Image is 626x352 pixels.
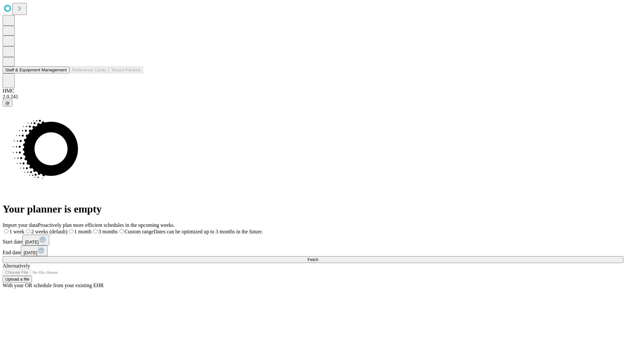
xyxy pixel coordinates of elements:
span: 3 months [98,229,118,234]
button: Preference Cards [69,66,109,73]
button: Staff & Equipment Management [3,66,69,73]
span: Import your data [3,222,38,228]
input: 1 week [4,229,8,233]
span: Alternatively [3,263,30,269]
button: [DATE] [21,245,48,256]
div: End date [3,245,623,256]
div: 2.0.241 [3,94,623,100]
h1: Your planner is empty [3,203,623,215]
span: Custom range [125,229,154,234]
input: 2 weeks (default) [26,229,30,233]
div: HMC [3,88,623,94]
span: @ [5,101,10,106]
button: Fetch [3,256,623,263]
button: Upload a file [3,276,32,283]
button: Tenant Params [109,66,143,73]
span: [DATE] [23,250,37,255]
span: With your OR schedule from your existing EHR [3,283,104,288]
span: 2 weeks (default) [31,229,67,234]
span: Proactively plan more efficient schedules in the upcoming weeks. [38,222,175,228]
span: 1 week [9,229,24,234]
button: @ [3,100,12,107]
span: Fetch [307,257,318,262]
span: [DATE] [25,240,39,244]
span: 1 month [74,229,92,234]
input: Custom rangeDates can be optimized up to 3 months in the future. [119,229,124,233]
input: 3 months [93,229,97,233]
input: 1 month [69,229,73,233]
div: Start date [3,235,623,245]
button: [DATE] [22,235,49,245]
span: Dates can be optimized up to 3 months in the future. [154,229,263,234]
